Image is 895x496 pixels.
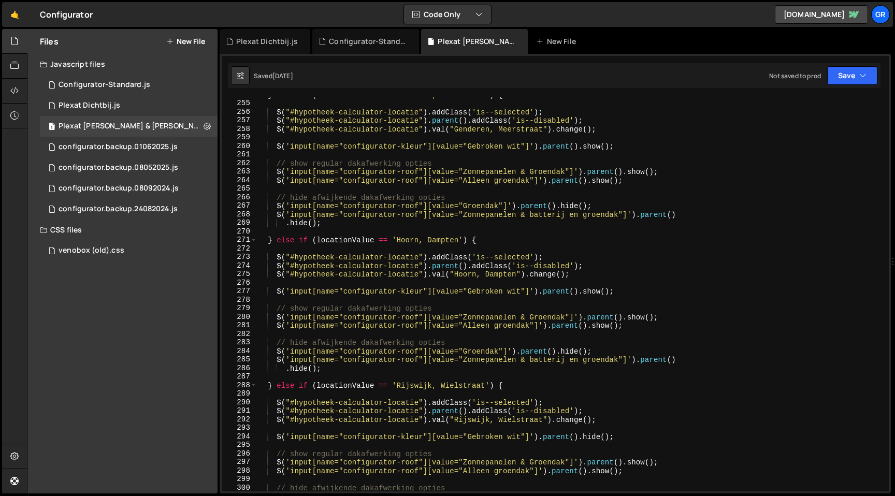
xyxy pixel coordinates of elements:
div: 265 [222,184,257,193]
div: 258 [222,125,257,134]
div: 300 [222,484,257,492]
div: 284 [222,347,257,356]
div: 260 [222,142,257,151]
div: 294 [222,432,257,441]
div: Plexat [PERSON_NAME] & [PERSON_NAME].js [59,122,201,131]
div: 290 [222,398,257,407]
div: 6838/38770.js [40,157,218,178]
span: 1 [49,123,55,132]
div: 295 [222,441,257,449]
div: 297 [222,458,257,466]
div: 277 [222,287,257,296]
button: Code Only [404,5,491,24]
div: 266 [222,193,257,202]
div: venobox (old).css [59,246,124,255]
div: 288 [222,381,257,390]
div: Configurator-Standard.js [329,36,407,47]
div: configurator.backup.01062025.js [59,142,178,152]
div: 261 [222,150,257,159]
div: 287 [222,372,257,381]
div: 262 [222,159,257,168]
div: Javascript files [27,54,218,75]
div: 269 [222,218,257,227]
div: 278 [222,296,257,304]
button: New File [166,37,205,46]
div: 291 [222,406,257,415]
div: 270 [222,227,257,236]
div: 267 [222,201,257,210]
div: 6838/20949.js [40,178,218,199]
div: configurator.backup.08052025.js [59,163,178,172]
div: 276 [222,279,257,287]
div: 264 [222,176,257,185]
div: 259 [222,133,257,142]
div: configurator.backup.24082024.js [59,205,178,214]
div: 280 [222,313,257,322]
div: 299 [222,475,257,484]
div: 275 [222,270,257,279]
button: Save [827,66,877,85]
div: Plexat Groei & Thuis.js [40,116,221,137]
h2: Files [40,36,59,47]
a: [DOMAIN_NAME] [775,5,868,24]
div: 296 [222,449,257,458]
div: 6838/40544.css [40,240,218,261]
div: 257 [222,116,257,125]
div: 281 [222,321,257,330]
div: 263 [222,167,257,176]
div: Plexat Dichtbij.js [59,101,120,110]
div: 283 [222,338,257,347]
div: Not saved to prod [769,71,821,80]
div: Plexat [PERSON_NAME] & [PERSON_NAME].js [438,36,515,47]
div: 285 [222,355,257,364]
a: 🤙 [2,2,27,27]
div: 286 [222,364,257,373]
div: 271 [222,236,257,244]
div: 274 [222,261,257,270]
div: 268 [222,210,257,219]
div: 6838/13206.js [40,75,218,95]
div: configurator.backup.08092024.js [59,184,179,193]
div: 279 [222,304,257,313]
div: New File [536,36,580,47]
div: 6838/20077.js [40,199,218,220]
div: 289 [222,389,257,398]
div: 298 [222,466,257,475]
div: 256 [222,108,257,116]
div: Configurator-Standard.js [59,80,150,90]
div: Saved [254,71,293,80]
div: 272 [222,244,257,253]
div: 273 [222,253,257,261]
div: 255 [222,99,257,108]
div: Configurator [40,8,93,21]
div: 282 [222,330,257,339]
div: 6838/44243.js [40,95,218,116]
div: Plexat Dichtbij.js [236,36,298,47]
div: [DATE] [272,71,293,80]
div: 292 [222,415,257,424]
div: 6838/40450.js [40,137,218,157]
a: Gr [871,5,890,24]
div: 293 [222,424,257,432]
div: CSS files [27,220,218,240]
